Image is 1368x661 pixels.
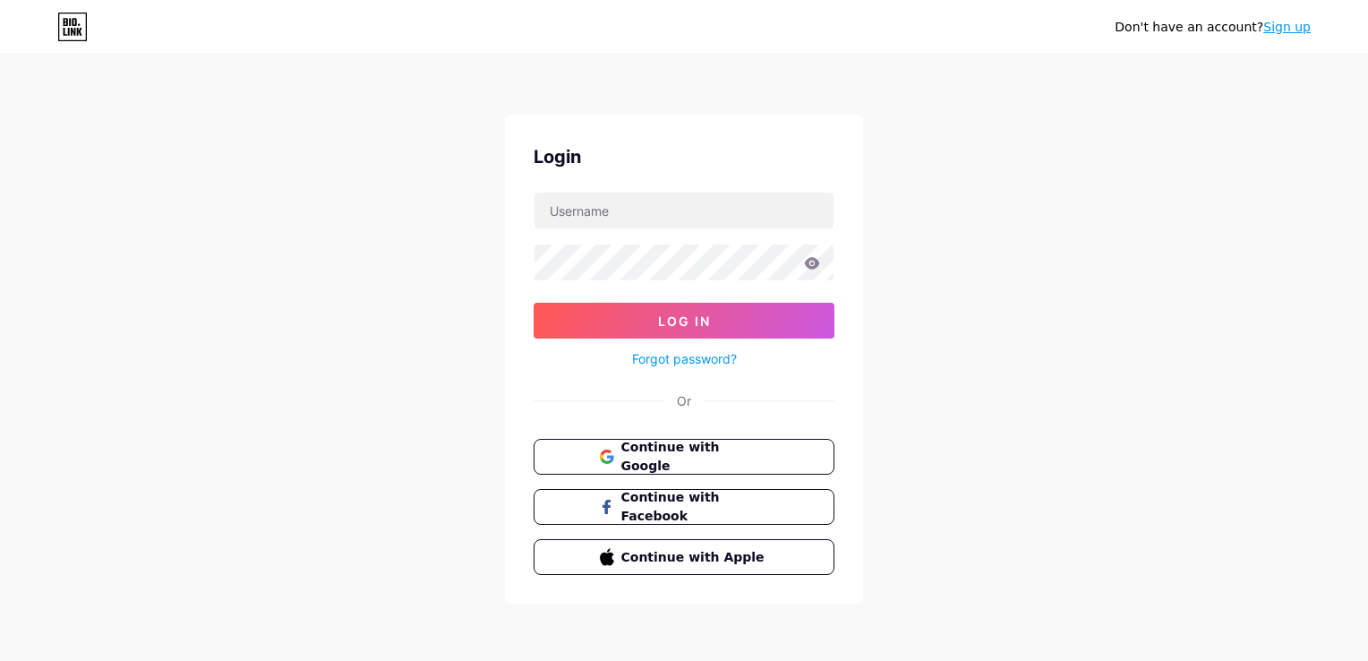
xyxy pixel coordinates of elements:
[621,488,769,526] span: Continue with Facebook
[534,489,834,525] button: Continue with Facebook
[534,193,834,228] input: Username
[658,313,711,329] span: Log In
[677,391,691,410] div: Or
[534,439,834,475] button: Continue with Google
[534,143,834,170] div: Login
[621,548,769,567] span: Continue with Apple
[1263,20,1311,34] a: Sign up
[632,349,737,368] a: Forgot password?
[1115,18,1311,37] div: Don't have an account?
[621,438,769,476] span: Continue with Google
[534,303,834,339] button: Log In
[534,539,834,575] button: Continue with Apple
